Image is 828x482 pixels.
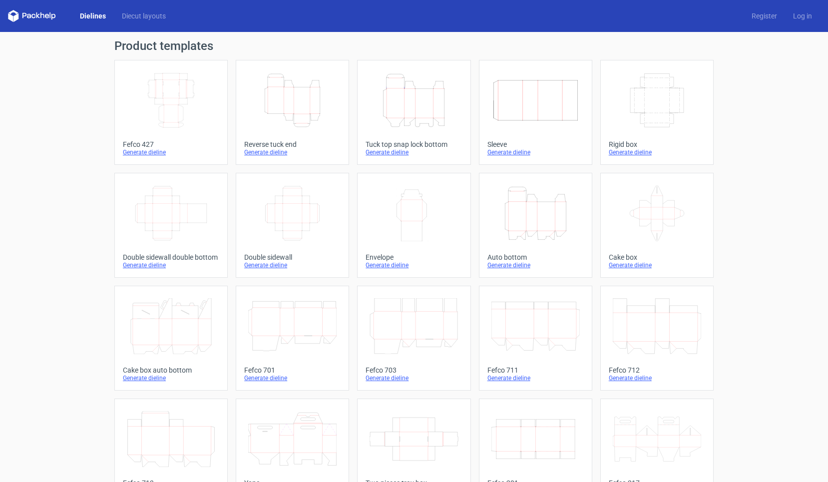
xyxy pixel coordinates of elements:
[600,60,714,165] a: Rigid boxGenerate dieline
[609,261,705,269] div: Generate dieline
[236,286,349,391] a: Fefco 701Generate dieline
[244,374,341,382] div: Generate dieline
[366,140,462,148] div: Tuck top snap lock bottom
[479,173,592,278] a: Auto bottomGenerate dieline
[244,261,341,269] div: Generate dieline
[600,173,714,278] a: Cake boxGenerate dieline
[244,140,341,148] div: Reverse tuck end
[123,366,219,374] div: Cake box auto bottom
[357,60,470,165] a: Tuck top snap lock bottomGenerate dieline
[123,140,219,148] div: Fefco 427
[366,366,462,374] div: Fefco 703
[785,11,820,21] a: Log in
[114,60,228,165] a: Fefco 427Generate dieline
[487,148,584,156] div: Generate dieline
[236,173,349,278] a: Double sidewallGenerate dieline
[366,374,462,382] div: Generate dieline
[123,148,219,156] div: Generate dieline
[487,261,584,269] div: Generate dieline
[600,286,714,391] a: Fefco 712Generate dieline
[609,253,705,261] div: Cake box
[366,261,462,269] div: Generate dieline
[357,173,470,278] a: EnvelopeGenerate dieline
[487,366,584,374] div: Fefco 711
[123,261,219,269] div: Generate dieline
[609,366,705,374] div: Fefco 712
[244,366,341,374] div: Fefco 701
[479,286,592,391] a: Fefco 711Generate dieline
[114,173,228,278] a: Double sidewall double bottomGenerate dieline
[487,253,584,261] div: Auto bottom
[236,60,349,165] a: Reverse tuck endGenerate dieline
[366,253,462,261] div: Envelope
[114,40,714,52] h1: Product templates
[244,253,341,261] div: Double sidewall
[114,11,174,21] a: Diecut layouts
[487,140,584,148] div: Sleeve
[744,11,785,21] a: Register
[479,60,592,165] a: SleeveGenerate dieline
[72,11,114,21] a: Dielines
[609,140,705,148] div: Rigid box
[244,148,341,156] div: Generate dieline
[123,374,219,382] div: Generate dieline
[487,374,584,382] div: Generate dieline
[357,286,470,391] a: Fefco 703Generate dieline
[366,148,462,156] div: Generate dieline
[114,286,228,391] a: Cake box auto bottomGenerate dieline
[609,374,705,382] div: Generate dieline
[123,253,219,261] div: Double sidewall double bottom
[609,148,705,156] div: Generate dieline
